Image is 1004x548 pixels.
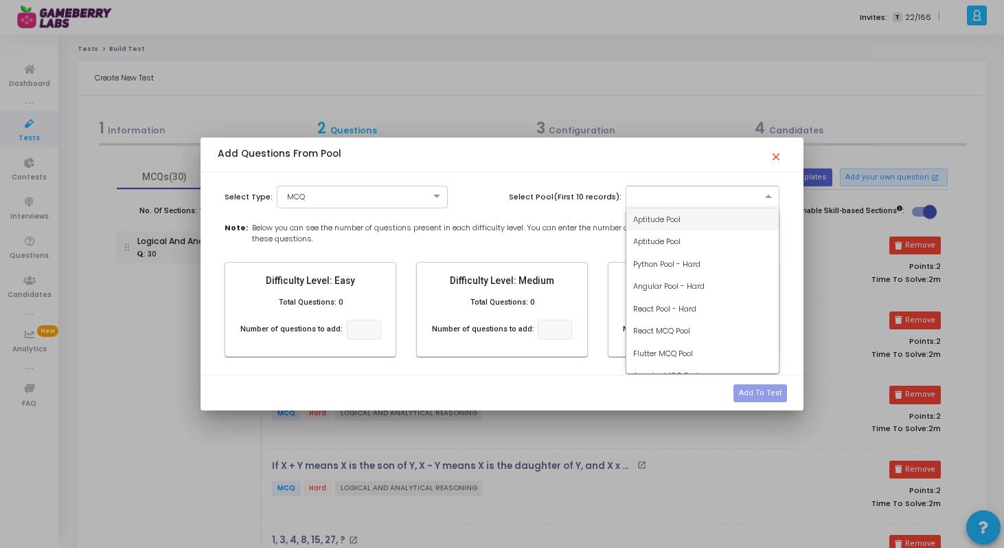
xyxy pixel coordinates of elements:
h5: Add Questions From Pool [218,149,341,160]
label: Select Pool(First 10 records): [509,191,621,203]
mat-card-title: Difficulty Level: Hard [619,274,768,288]
span: Angular MCQ Pool [633,370,698,381]
span: Python Pool - Hard [633,259,700,270]
span: Flutter MCQ Pool [633,348,693,359]
ng-dropdown-panel: Options list [626,208,779,374]
span: Below you can see the number of questions present in each difficulty level. You can enter the num... [252,222,779,245]
span: React Pool - Hard [633,303,696,314]
span: Aptitude Pool [633,236,681,247]
span: React MCQ Pool [633,325,690,336]
label: Number of questions to add: [623,324,725,336]
mat-card-title: Difficulty Level: Medium [428,274,576,288]
label: Total Questions: 0 [470,297,534,309]
span: Aptitude Pool [633,214,681,225]
b: Note: [225,222,248,245]
mat-card-title: Difficulty Level: Easy [236,274,385,288]
span: Angular Pool - Hard [633,281,705,292]
label: Select Type: [225,191,273,203]
span: MCQ [284,191,305,202]
label: Number of questions to add: [240,324,343,336]
mat-icon: close [770,144,786,161]
button: Add To Test [733,384,787,402]
label: Total Questions: 0 [279,297,343,309]
label: Number of questions to add: [432,324,534,336]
